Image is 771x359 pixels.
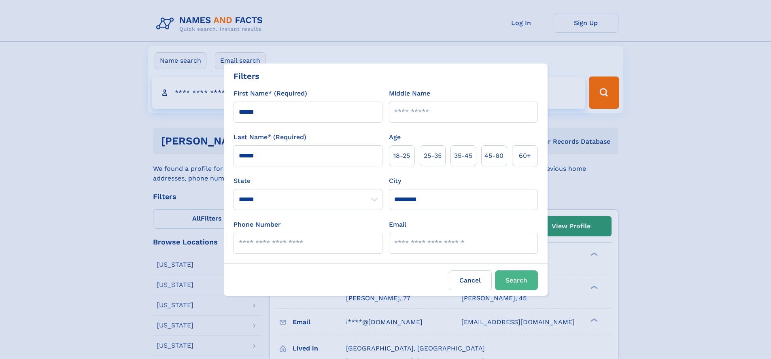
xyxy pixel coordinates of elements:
[389,132,401,142] label: Age
[454,151,472,161] span: 35‑45
[484,151,503,161] span: 45‑60
[393,151,410,161] span: 18‑25
[449,270,492,290] label: Cancel
[234,220,281,229] label: Phone Number
[389,176,401,186] label: City
[495,270,538,290] button: Search
[234,132,306,142] label: Last Name* (Required)
[424,151,442,161] span: 25‑35
[234,70,259,82] div: Filters
[234,176,382,186] label: State
[389,89,430,98] label: Middle Name
[519,151,531,161] span: 60+
[389,220,406,229] label: Email
[234,89,307,98] label: First Name* (Required)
